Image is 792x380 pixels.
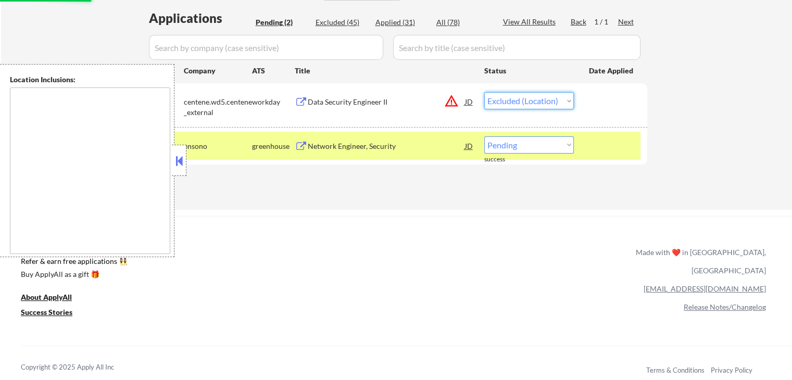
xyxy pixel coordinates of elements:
div: Status [484,61,574,80]
div: ATS [252,66,295,76]
div: workday [252,97,295,107]
div: JD [464,136,474,155]
div: Applications [149,12,252,24]
div: success [484,155,526,164]
a: Privacy Policy [711,366,752,374]
a: Terms & Conditions [646,366,705,374]
div: JD [464,92,474,111]
div: Network Engineer, Security [308,141,465,151]
div: Back [571,17,587,27]
a: Release Notes/Changelog [684,302,766,311]
div: Data Security Engineer II [308,97,465,107]
div: All (78) [436,17,488,28]
div: Copyright © 2025 Apply All Inc [21,362,141,373]
div: centene.wd5.centene_external [184,97,252,117]
button: warning_amber [444,94,459,108]
div: Company [184,66,252,76]
div: 1 / 1 [594,17,618,27]
a: Buy ApplyAll as a gift 🎁 [21,269,125,282]
u: About ApplyAll [21,293,72,301]
div: Buy ApplyAll as a gift 🎁 [21,271,125,278]
div: ensono [184,141,252,151]
div: Location Inclusions: [10,74,170,85]
a: [EMAIL_ADDRESS][DOMAIN_NAME] [644,284,766,293]
div: greenhouse [252,141,295,151]
input: Search by title (case sensitive) [393,35,640,60]
u: Success Stories [21,308,72,316]
div: Next [618,17,635,27]
div: Excluded (45) [316,17,368,28]
div: Applied (31) [375,17,428,28]
div: Title [295,66,474,76]
div: View All Results [503,17,559,27]
div: Date Applied [589,66,635,76]
a: Success Stories [21,307,86,320]
input: Search by company (case sensitive) [149,35,383,60]
div: Pending (2) [256,17,308,28]
a: Refer & earn free applications 👯‍♀️ [21,258,418,269]
div: Made with ❤️ in [GEOGRAPHIC_DATA], [GEOGRAPHIC_DATA] [632,243,766,280]
a: About ApplyAll [21,292,86,305]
